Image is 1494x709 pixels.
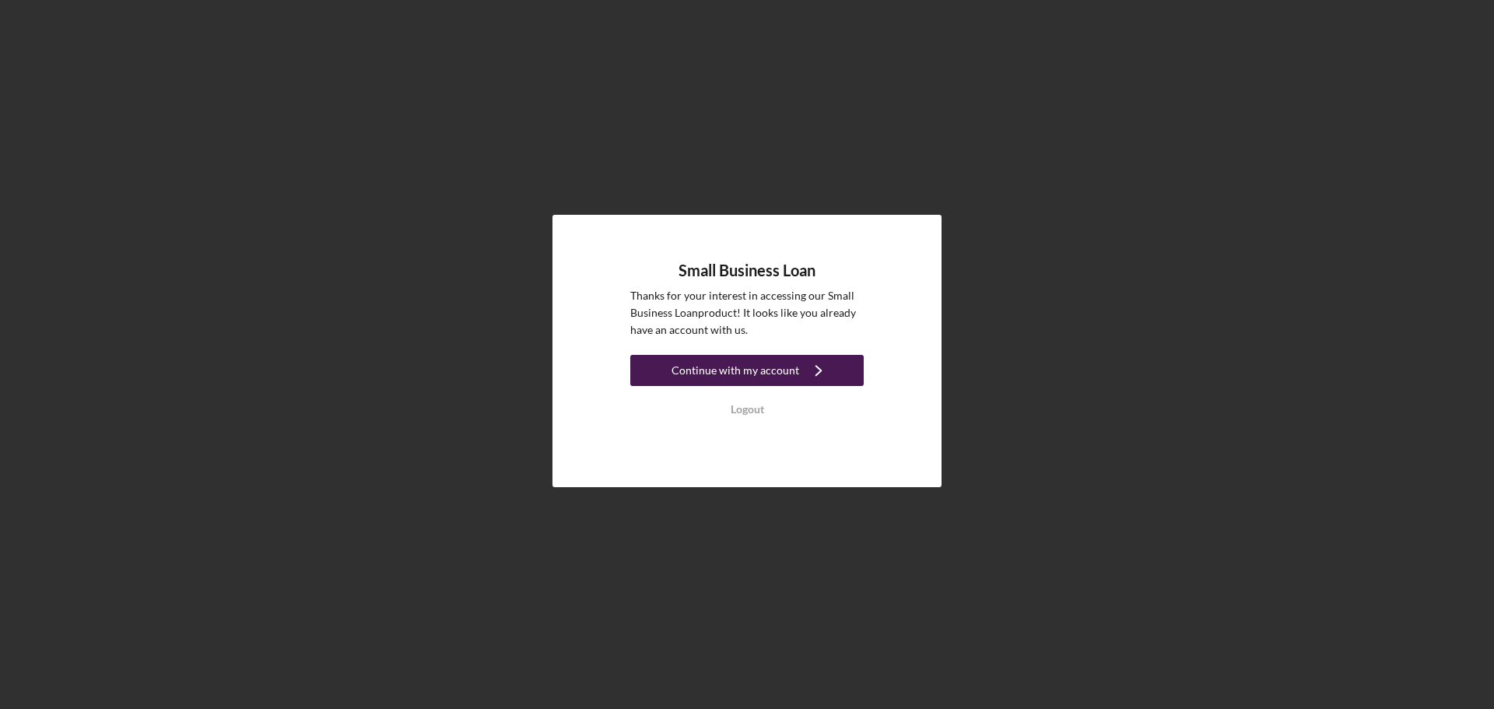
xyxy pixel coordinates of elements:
[630,287,864,339] p: Thanks for your interest in accessing our Small Business Loan product! It looks like you already ...
[630,394,864,425] button: Logout
[731,394,764,425] div: Logout
[630,355,864,386] button: Continue with my account
[679,261,815,279] h4: Small Business Loan
[630,355,864,390] a: Continue with my account
[672,355,799,386] div: Continue with my account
